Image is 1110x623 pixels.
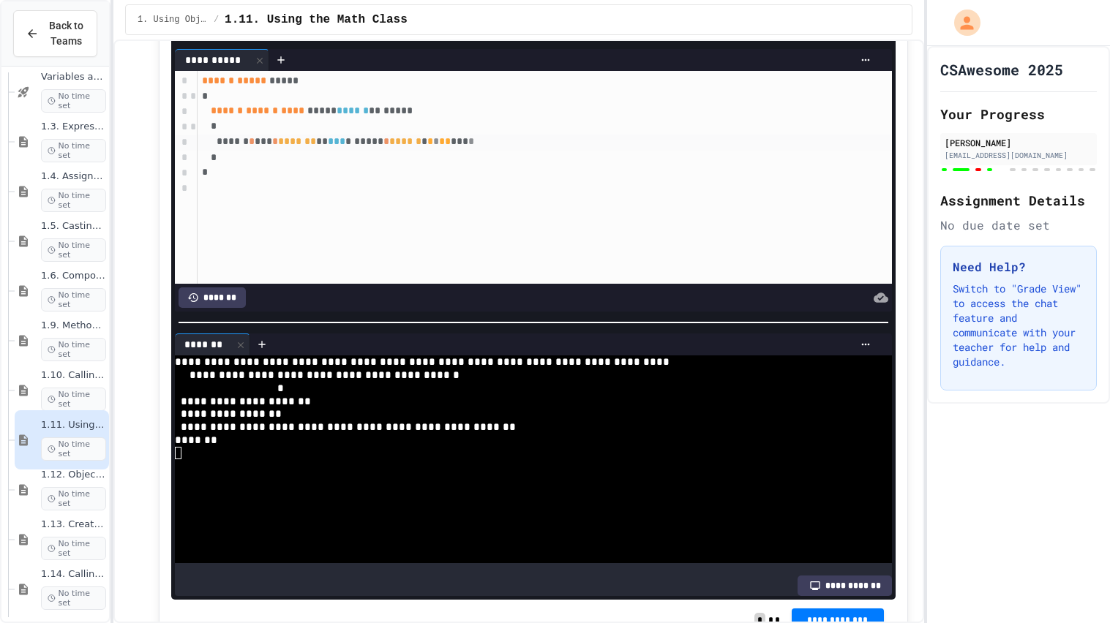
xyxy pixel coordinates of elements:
span: No time set [41,139,106,162]
span: No time set [41,537,106,560]
span: No time set [41,388,106,411]
span: 1.6. Compound Assignment Operators [41,270,106,282]
span: 1.5. Casting and Ranges of Values [41,220,106,233]
div: My Account [939,6,984,39]
h2: Assignment Details [940,190,1098,211]
span: 1.3. Expressions and Output [New] [41,121,106,133]
div: [EMAIL_ADDRESS][DOMAIN_NAME] [945,150,1093,161]
span: 1. Using Objects and Methods [138,14,208,26]
span: No time set [41,487,106,510]
span: No time set [41,89,106,113]
h2: Your Progress [940,104,1098,124]
span: No time set [41,189,106,212]
span: 1.12. Objects - Instances of Classes [41,469,106,481]
span: 1.10. Calling Class Methods [41,369,106,382]
span: Back to Teams [48,18,85,49]
span: 1.4. Assignment and Input [41,170,106,183]
span: 1.14. Calling Instance Methods [41,568,106,581]
span: / [214,14,219,26]
h3: Need Help? [953,258,1085,276]
div: No due date set [940,216,1098,234]
span: No time set [41,338,106,361]
span: 1.11. Using the Math Class [225,11,408,29]
span: 1.11. Using the Math Class [41,419,106,431]
span: Variables and Data Types - Quiz [41,71,106,83]
span: 1.9. Method Signatures [41,320,106,332]
span: No time set [41,288,106,311]
span: No time set [41,586,106,610]
span: 1.13. Creating and Initializing Objects: Constructors [41,518,106,531]
p: Switch to "Grade View" to access the chat feature and communicate with your teacher for help and ... [953,282,1085,369]
span: No time set [41,437,106,461]
button: Back to Teams [13,10,97,57]
div: [PERSON_NAME] [945,136,1093,149]
h1: CSAwesome 2025 [940,59,1063,80]
span: No time set [41,238,106,262]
